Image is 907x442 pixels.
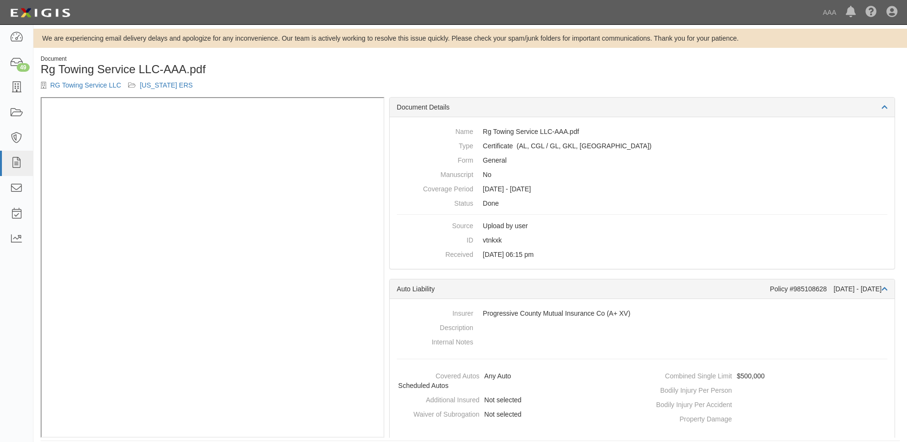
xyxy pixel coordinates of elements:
dt: Form [397,153,473,165]
dd: vtnkxk [397,233,887,247]
dt: Status [397,196,473,208]
dd: Done [397,196,887,210]
h1: Rg Towing Service LLC-AAA.pdf [41,63,463,76]
dt: Type [397,139,473,151]
dd: Progressive County Mutual Insurance Co (A+ XV) [397,306,887,320]
dd: $500,000 [646,369,891,383]
dt: Internal Notes [397,335,473,347]
dd: General [397,153,887,167]
i: Help Center - Complianz [865,7,877,18]
dt: Description [397,320,473,332]
dd: Auto Liability Commercial General Liability / Garage Liability Garage Keepers Liability On-Hook [397,139,887,153]
dt: Additional Insured [393,393,480,405]
div: Document Details [390,98,895,117]
dt: Manuscript [397,167,473,179]
div: 49 [17,63,30,72]
dt: Property Damage [646,412,732,424]
dd: Upload by user [397,219,887,233]
dt: Waiver of Subrogation [393,407,480,419]
div: Document [41,55,463,63]
dd: Rg Towing Service LLC-AAA.pdf [397,124,887,139]
a: RG Towing Service LLC [50,81,121,89]
div: We are experiencing email delivery delays and apologize for any inconvenience. Our team is active... [33,33,907,43]
dd: Not selected [393,407,638,421]
dd: [DATE] 06:15 pm [397,247,887,262]
dt: Bodily Injury Per Person [646,383,732,395]
dd: Not selected [393,393,638,407]
dd: No [397,167,887,182]
dt: Bodily Injury Per Accident [646,398,732,409]
dt: Combined Single Limit [646,369,732,381]
img: logo-5460c22ac91f19d4615b14bd174203de0afe785f0fc80cf4dbbc73dc1793850b.png [7,4,73,22]
a: AAA [818,3,841,22]
div: Auto Liability [397,284,770,294]
dt: ID [397,233,473,245]
dt: Coverage Period [397,182,473,194]
dt: Insurer [397,306,473,318]
dt: Source [397,219,473,231]
div: Policy #985108628 [DATE] - [DATE] [770,284,887,294]
dt: Covered Autos [393,369,480,381]
dt: Name [397,124,473,136]
dt: Received [397,247,473,259]
dd: [DATE] - [DATE] [397,182,887,196]
a: [US_STATE] ERS [140,81,193,89]
dd: Any Auto, Scheduled Autos [393,369,638,393]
